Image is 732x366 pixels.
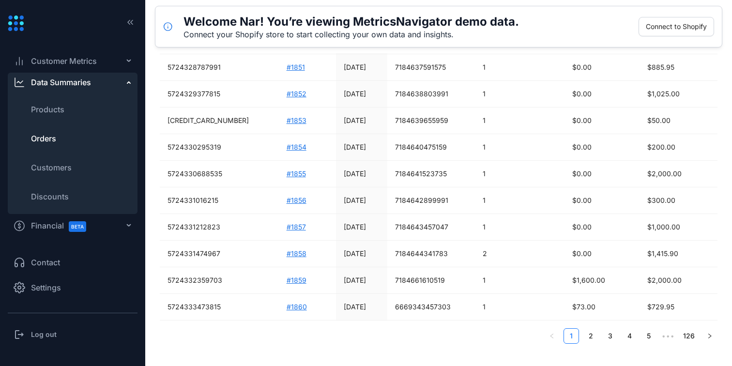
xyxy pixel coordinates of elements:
td: $0.00 [564,187,640,214]
td: #1852 [279,81,336,107]
td: [DATE] [336,134,388,161]
td: $200.00 [640,134,717,161]
td: [DATE] [336,241,388,267]
button: right [702,328,717,344]
li: 5 [641,328,656,344]
a: 2 [583,329,598,343]
td: 7184640475159 [387,134,475,161]
li: Next 5 Pages [660,328,676,344]
span: ••• [660,328,676,344]
td: $0.00 [564,134,640,161]
h3: Log out [31,330,57,339]
button: Connect to Shopify [639,17,714,36]
h5: Welcome Nar! You’re viewing MetricsNavigator demo data. [183,14,519,30]
td: [DATE] [336,294,388,320]
td: 5724331016215 [160,187,279,214]
td: [DATE] [336,214,388,241]
td: $0.00 [564,161,640,187]
td: 7184637591575 [387,54,475,81]
td: 1 [475,161,564,187]
td: [DATE] [336,161,388,187]
td: $0.00 [564,81,640,107]
td: $885.95 [640,54,717,81]
td: 7184641523735 [387,161,475,187]
td: 2 [475,241,564,267]
td: [DATE] [336,81,388,107]
div: Connect your Shopify store to start collecting your own data and insights. [183,30,519,39]
td: 1 [475,134,564,161]
span: Customer Metrics [31,55,97,67]
td: 6669343457303 [387,294,475,320]
td: #1856 [279,187,336,214]
li: 1 [564,328,579,344]
a: 5 [641,329,656,343]
td: $0.00 [564,54,640,81]
a: 3 [603,329,617,343]
td: 1 [475,294,564,320]
td: 5724329377815 [160,81,279,107]
td: 5724330295319 [160,134,279,161]
td: #1855 [279,161,336,187]
li: 2 [583,328,598,344]
td: #1854 [279,134,336,161]
li: 3 [602,328,618,344]
td: $300.00 [640,187,717,214]
span: Customers [31,162,72,173]
span: Settings [31,282,61,293]
td: $2,000.00 [640,161,717,187]
td: #1858 [279,241,336,267]
td: 1 [475,267,564,294]
li: Previous Page [544,328,560,344]
td: 7184639655959 [387,107,475,134]
td: 5724331474967 [160,241,279,267]
td: 5724330688535 [160,161,279,187]
td: [DATE] [336,267,388,294]
a: 1 [564,329,579,343]
td: 7184643457047 [387,214,475,241]
td: #1859 [279,267,336,294]
td: $73.00 [564,294,640,320]
td: #1860 [279,294,336,320]
td: $1,415.90 [640,241,717,267]
td: 7184638803991 [387,81,475,107]
td: $0.00 [564,241,640,267]
td: #1851 [279,54,336,81]
span: Orders [31,133,56,144]
td: 7184642899991 [387,187,475,214]
span: Products [31,104,64,115]
span: Connect to Shopify [646,21,707,32]
td: $0.00 [564,214,640,241]
td: 1 [475,107,564,134]
span: Contact [31,257,60,268]
span: BETA [69,221,86,232]
td: [DATE] [336,187,388,214]
a: 126 [680,329,698,343]
button: left [544,328,560,344]
span: Discounts [31,191,69,202]
td: $0.00 [564,107,640,134]
span: Financial [31,215,95,237]
span: right [707,333,713,339]
td: 7184644341783 [387,241,475,267]
td: $1,000.00 [640,214,717,241]
td: $1,025.00 [640,81,717,107]
td: 1 [475,81,564,107]
td: [CREDIT_CARD_NUMBER] [160,107,279,134]
td: [DATE] [336,107,388,134]
td: 5724332359703 [160,267,279,294]
div: Data Summaries [31,76,91,88]
a: 4 [622,329,637,343]
td: $2,000.00 [640,267,717,294]
td: [DATE] [336,54,388,81]
td: 5724328787991 [160,54,279,81]
td: #1857 [279,214,336,241]
td: #1853 [279,107,336,134]
td: 7184661610519 [387,267,475,294]
li: 4 [622,328,637,344]
span: left [549,333,555,339]
td: $50.00 [640,107,717,134]
td: 1 [475,214,564,241]
td: 5724331212823 [160,214,279,241]
li: 126 [680,328,698,344]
